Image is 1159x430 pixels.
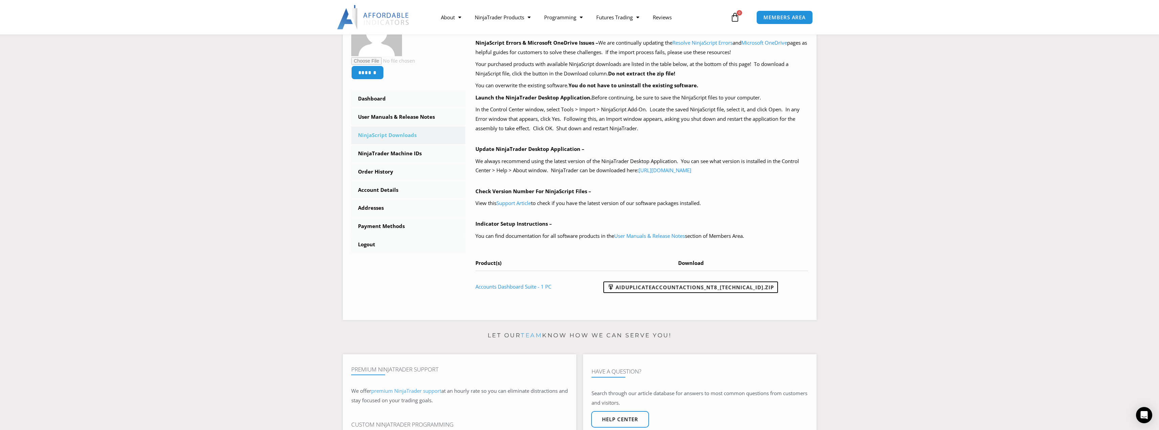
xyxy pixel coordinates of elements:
b: Check Version Number For NinjaScript Files – [475,188,591,195]
a: About [434,9,468,25]
p: Before continuing, be sure to save the NinjaScript files to your computer. [475,93,808,103]
a: MEMBERS AREA [756,10,813,24]
span: Download [678,259,704,266]
a: User Manuals & Release Notes [351,108,466,126]
div: Open Intercom Messenger [1136,407,1152,423]
a: AIDuplicateAccountActions_NT8_[TECHNICAL_ID].zip [603,281,778,293]
span: Product(s) [475,259,502,266]
p: You can find documentation for all software products in the section of Members Area. [475,231,808,241]
a: NinjaTrader Machine IDs [351,145,466,162]
a: Logout [351,236,466,253]
a: Resolve NinjaScript Errors [672,39,733,46]
a: [URL][DOMAIN_NAME] [639,167,691,174]
p: Let our know how we can serve you! [343,330,817,341]
a: Reviews [646,9,678,25]
a: Support Article [496,200,531,206]
a: Accounts Dashboard Suite - 1 PC [475,283,551,290]
span: 0 [737,10,742,16]
a: Microsoft OneDrive [741,39,787,46]
a: 0 [720,7,750,27]
nav: Menu [434,9,729,25]
p: We always recommend using the latest version of the NinjaTrader Desktop Application. You can see ... [475,157,808,176]
h4: Have A Question? [592,368,808,375]
a: Order History [351,163,466,181]
a: team [521,332,542,339]
a: Dashboard [351,90,466,108]
b: Launch the NinjaTrader Desktop Application. [475,94,592,101]
a: Programming [537,9,589,25]
a: NinjaTrader Products [468,9,537,25]
p: View this to check if you have the latest version of our software packages installed. [475,199,808,208]
span: at an hourly rate so you can eliminate distractions and stay focused on your trading goals. [351,387,568,404]
b: You do not have to uninstall the existing software. [569,82,698,89]
p: You can overwrite the existing software. [475,81,808,90]
span: We offer [351,387,371,394]
span: MEMBERS AREA [763,15,806,20]
h4: Custom NinjaTrader Programming [351,421,568,428]
p: We are continually updating the and pages as helpful guides for customers to solve these challeng... [475,38,808,57]
p: Your purchased products with available NinjaScript downloads are listed in the table below, at th... [475,60,808,78]
a: premium NinjaTrader support [371,387,441,394]
span: Help center [602,417,638,422]
a: User Manuals & Release Notes [614,232,685,239]
b: NinjaScript Errors & Microsoft OneDrive Issues – [475,39,598,46]
a: Help center [591,411,649,428]
b: Indicator Setup Instructions – [475,220,552,227]
a: Account Details [351,181,466,199]
b: Do not extract the zip file! [608,70,675,77]
p: In the Control Center window, select Tools > Import > NinjaScript Add-On. Locate the saved NinjaS... [475,105,808,133]
a: NinjaScript Downloads [351,127,466,144]
a: Futures Trading [589,9,646,25]
a: Addresses [351,199,466,217]
a: Payment Methods [351,218,466,235]
b: Update NinjaTrader Desktop Application – [475,145,584,152]
h4: Premium NinjaTrader Support [351,366,568,373]
img: LogoAI | Affordable Indicators – NinjaTrader [337,5,410,29]
p: Search through our article database for answers to most common questions from customers and visit... [592,389,808,408]
nav: Account pages [351,90,466,253]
